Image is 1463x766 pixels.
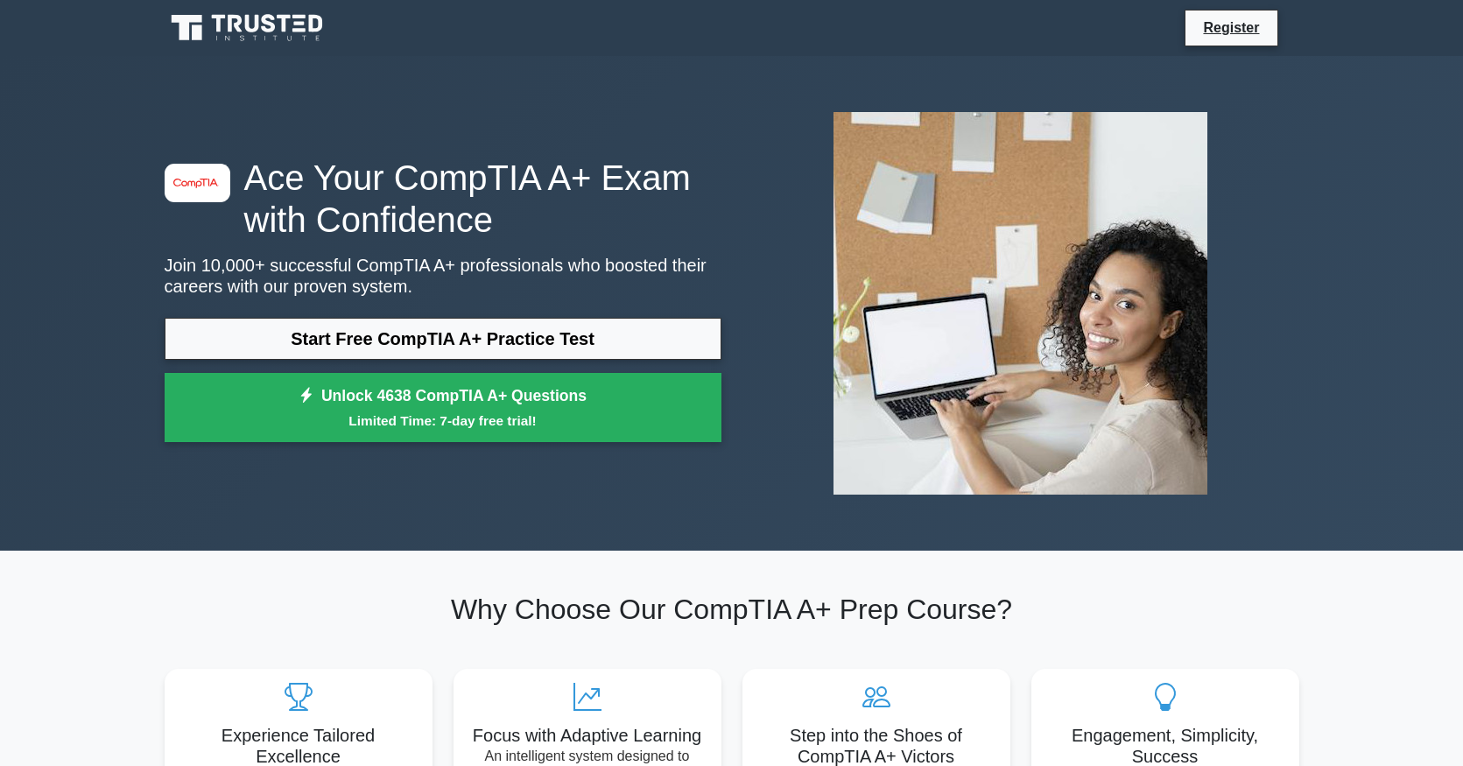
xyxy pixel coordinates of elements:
p: Join 10,000+ successful CompTIA A+ professionals who boosted their careers with our proven system. [165,255,721,297]
h5: Focus with Adaptive Learning [468,725,707,746]
a: Start Free CompTIA A+ Practice Test [165,318,721,360]
small: Limited Time: 7-day free trial! [186,411,700,431]
h1: Ace Your CompTIA A+ Exam with Confidence [165,157,721,241]
a: Register [1192,17,1270,39]
h2: Why Choose Our CompTIA A+ Prep Course? [165,593,1299,626]
a: Unlock 4638 CompTIA A+ QuestionsLimited Time: 7-day free trial! [165,373,721,443]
